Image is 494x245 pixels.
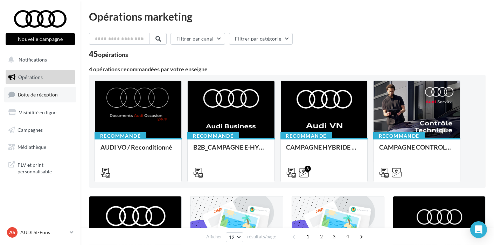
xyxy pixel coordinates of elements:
[18,92,58,98] span: Boîte de réception
[100,144,176,158] div: AUDI VO / Reconditionné
[305,166,311,172] div: 3
[4,157,76,178] a: PLV et print personnalisable
[4,123,76,137] a: Campagnes
[19,109,56,115] span: Visibilité en ligne
[229,33,293,45] button: Filtrer par catégorie
[171,33,225,45] button: Filtrer par canal
[95,132,146,140] div: Recommandé
[4,105,76,120] a: Visibilité en ligne
[379,144,454,158] div: CAMPAGNE CONTROLE TECHNIQUE 25€ OCTOBRE
[19,57,47,63] span: Notifications
[4,52,74,67] button: Notifications
[286,144,362,158] div: CAMPAGNE HYBRIDE RECHARGEABLE
[6,33,75,45] button: Nouvelle campagne
[89,50,128,58] div: 45
[316,231,327,242] span: 2
[89,11,486,22] div: Opérations marketing
[9,229,15,236] span: AS
[4,87,76,102] a: Boîte de réception
[373,132,425,140] div: Recommandé
[280,132,332,140] div: Recommandé
[18,74,43,80] span: Opérations
[226,232,244,242] button: 12
[4,70,76,85] a: Opérations
[18,160,72,175] span: PLV et print personnalisable
[247,233,276,240] span: résultats/page
[193,144,269,158] div: B2B_CAMPAGNE E-HYBRID OCTOBRE
[89,66,486,72] div: 4 opérations recommandées par votre enseigne
[6,226,75,239] a: AS AUDI St-Fons
[342,231,353,242] span: 4
[18,144,46,150] span: Médiathèque
[470,221,487,238] div: Open Intercom Messenger
[302,231,313,242] span: 1
[229,235,235,240] span: 12
[20,229,67,236] p: AUDI St-Fons
[98,51,128,58] div: opérations
[4,140,76,154] a: Médiathèque
[187,132,239,140] div: Recommandé
[18,127,43,132] span: Campagnes
[206,233,222,240] span: Afficher
[328,231,340,242] span: 3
